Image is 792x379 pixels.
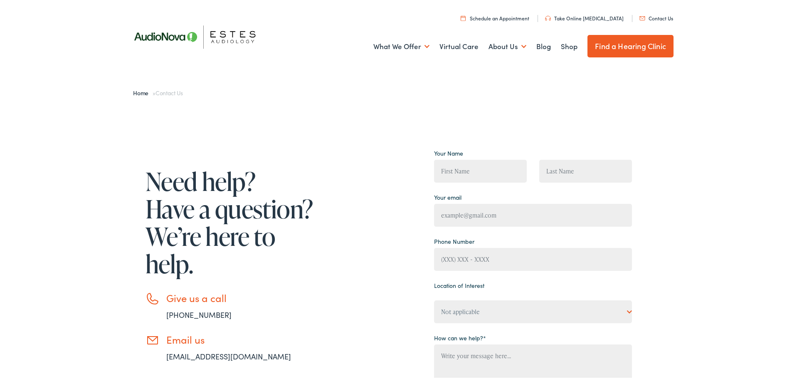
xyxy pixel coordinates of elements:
[133,87,153,95] a: Home
[434,246,632,269] input: (XXX) XXX - XXXX
[166,332,316,344] h3: Email us
[434,158,527,181] input: First Name
[434,280,484,288] label: Location of Interest
[166,290,316,302] h3: Give us a call
[561,30,577,60] a: Shop
[133,87,183,95] span: »
[166,308,232,318] a: [PHONE_NUMBER]
[545,13,624,20] a: Take Online [MEDICAL_DATA]
[434,191,461,200] label: Your email
[461,13,529,20] a: Schedule an Appointment
[639,13,673,20] a: Contact Us
[434,202,632,225] input: example@gmail.com
[146,166,316,276] h1: Need help? Have a question? We’re here to help.
[539,158,632,181] input: Last Name
[489,30,526,60] a: About Us
[434,147,463,156] label: Your Name
[439,30,479,60] a: Virtual Care
[545,14,551,19] img: utility icon
[166,349,291,360] a: [EMAIL_ADDRESS][DOMAIN_NAME]
[373,30,429,60] a: What We Offer
[434,332,486,341] label: How can we help?
[536,30,551,60] a: Blog
[639,15,645,19] img: utility icon
[155,87,183,95] span: Contact Us
[587,33,674,56] a: Find a Hearing Clinic
[434,235,474,244] label: Phone Number
[461,14,466,19] img: utility icon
